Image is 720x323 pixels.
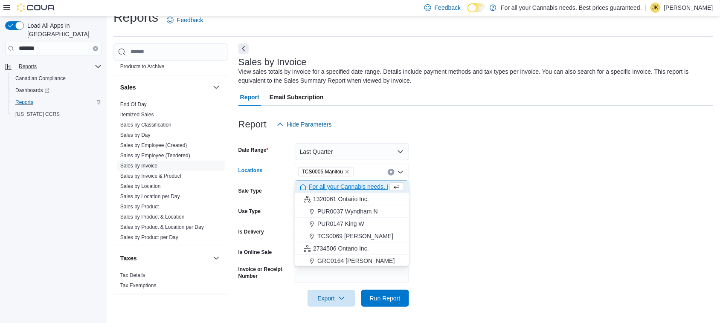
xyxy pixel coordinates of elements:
label: Invoice or Receipt Number [238,266,291,280]
button: TCS0069 [PERSON_NAME] [295,230,409,242]
span: Email Subscription [270,89,324,106]
span: GRC0164 [PERSON_NAME] [317,257,395,265]
button: Hide Parameters [273,116,335,133]
button: Taxes [120,254,209,262]
button: Reports [2,61,105,72]
button: PUR0147 King W [295,218,409,230]
img: Cova [17,3,55,12]
span: Dashboards [12,85,102,95]
input: Dark Mode [467,3,485,12]
p: | [645,3,647,13]
a: Sales by Product & Location [120,214,185,220]
button: Next [238,43,249,54]
label: Is Online Sale [238,249,272,256]
span: Export [313,290,350,307]
h3: Taxes [120,254,137,262]
a: Dashboards [12,85,53,95]
a: Sales by Invoice & Product [120,173,181,179]
a: Sales by Day [120,132,151,138]
span: TCS0005 Manitou [302,167,343,176]
span: Reports [12,97,102,107]
button: Sales [120,83,209,92]
span: 1320061 Ontario Inc. [313,195,369,203]
label: Use Type [238,208,261,215]
span: Sales by Product & Location [120,213,185,220]
span: Canadian Compliance [15,75,66,82]
nav: Complex example [5,57,102,142]
a: Sales by Location per Day [120,193,180,199]
span: Sales by Location per Day [120,193,180,200]
span: Tax Details [120,272,145,279]
button: Reports [9,96,105,108]
span: Products to Archive [120,63,164,70]
p: For all your Cannabis needs. Best prices guaranteed. [501,3,642,13]
span: PUR0147 King W [317,219,364,228]
span: End Of Day [120,101,147,108]
button: [US_STATE] CCRS [9,108,105,120]
button: Remove TCS0005 Manitou from selection in this group [345,169,350,174]
span: Reports [15,61,102,72]
button: Last Quarter [295,143,409,160]
span: Washington CCRS [12,109,102,119]
span: Sales by Day [120,132,151,138]
h3: Sales by Invoice [238,57,307,67]
span: PUR0037 Wyndham N [317,207,378,216]
button: Export [308,290,355,307]
span: Run Report [370,294,401,303]
button: Sales [211,82,221,92]
span: Sales by Invoice [120,162,157,169]
span: Dashboards [15,87,49,94]
button: For all your Cannabis needs. Best prices guaranteed. [295,181,409,193]
span: Sales by Employee (Created) [120,142,187,149]
a: [US_STATE] CCRS [12,109,63,119]
span: Hide Parameters [287,120,332,129]
h3: Sales [120,83,136,92]
span: Canadian Compliance [12,73,102,84]
label: Locations [238,167,263,174]
span: Sales by Product per Day [120,234,178,241]
div: Products [113,51,228,75]
button: Reports [15,61,40,72]
div: Taxes [113,270,228,294]
div: View sales totals by invoice for a specified date range. Details include payment methods and tax ... [238,67,709,85]
span: [US_STATE] CCRS [15,111,60,118]
span: Itemized Sales [120,111,154,118]
button: Close list of options [397,169,404,176]
label: Date Range [238,147,269,153]
p: [PERSON_NAME] [664,3,713,13]
span: 2734506 Ontario Inc. [313,244,369,253]
a: Products to Archive [120,63,164,69]
span: Tax Exemptions [120,282,157,289]
button: Clear input [93,46,98,51]
a: Itemized Sales [120,112,154,118]
span: Feedback [435,3,461,12]
span: TCS0069 [PERSON_NAME] [317,232,393,240]
a: Sales by Employee (Created) [120,142,187,148]
h1: Reports [113,9,158,26]
a: Sales by Employee (Tendered) [120,153,190,159]
button: Canadian Compliance [9,72,105,84]
div: Jennifer Kinzie [650,3,661,13]
span: Sales by Employee (Tendered) [120,152,190,159]
a: Sales by Product [120,204,159,210]
a: Feedback [163,12,206,29]
a: Dashboards [9,84,105,96]
h3: Report [238,119,267,130]
span: TCS0005 Manitou [298,167,354,176]
span: Sales by Invoice & Product [120,173,181,179]
span: Report [240,89,259,106]
a: End Of Day [120,101,147,107]
span: Reports [19,63,37,70]
span: Load All Apps in [GEOGRAPHIC_DATA] [24,21,102,38]
span: Sales by Location [120,183,161,190]
label: Sale Type [238,187,262,194]
a: Reports [12,97,37,107]
span: Reports [15,99,33,106]
button: GRC0164 [PERSON_NAME] [295,255,409,267]
a: Tax Exemptions [120,283,157,288]
a: Tax Details [120,272,145,278]
a: Sales by Classification [120,122,171,128]
span: Feedback [177,16,203,24]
